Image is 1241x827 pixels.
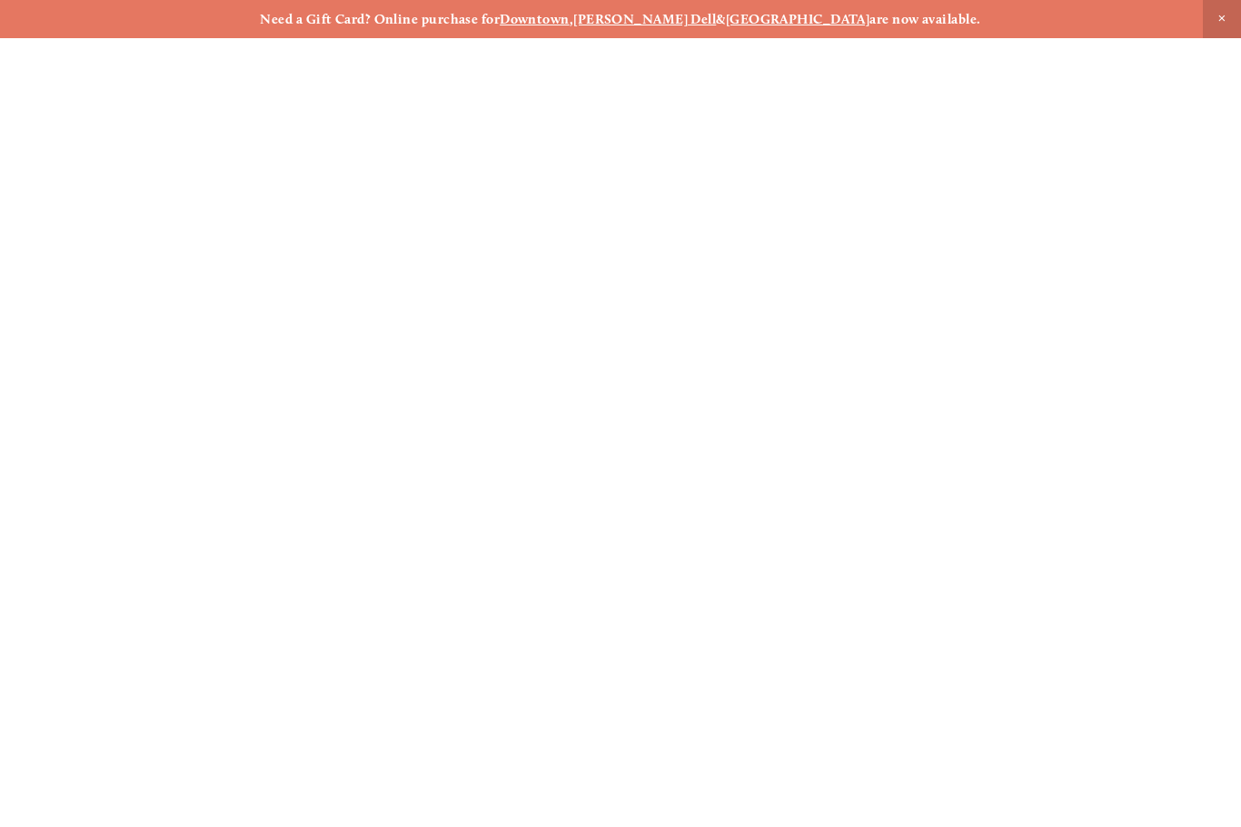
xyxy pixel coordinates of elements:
[726,11,870,27] a: [GEOGRAPHIC_DATA]
[500,11,570,27] a: Downtown
[570,11,573,27] strong: ,
[260,11,500,27] strong: Need a Gift Card? Online purchase for
[573,11,716,27] a: [PERSON_NAME] Dell
[869,11,980,27] strong: are now available.
[716,11,725,27] strong: &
